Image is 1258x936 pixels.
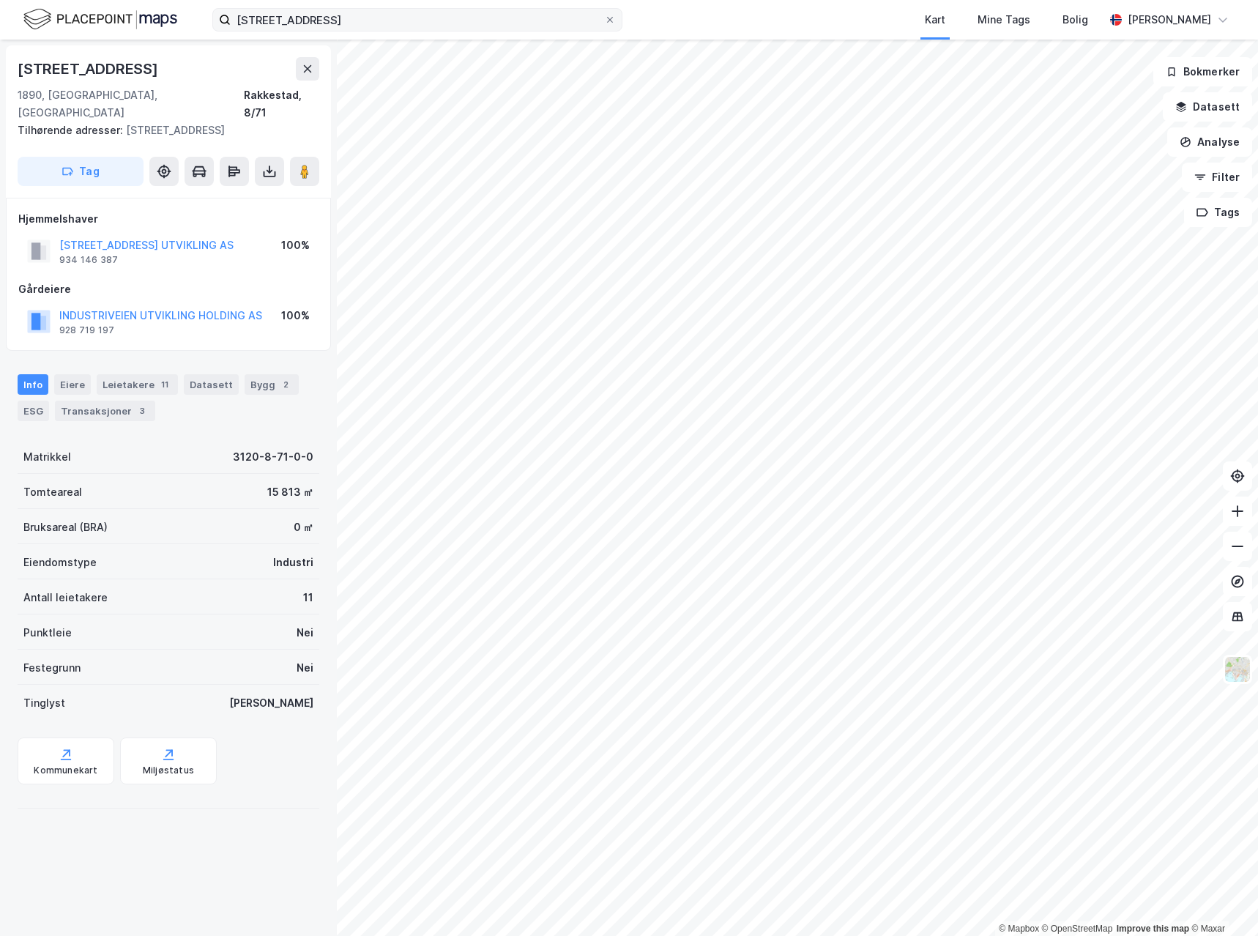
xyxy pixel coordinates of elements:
[59,324,114,336] div: 928 719 197
[278,377,293,392] div: 2
[1153,57,1252,86] button: Bokmerker
[18,157,144,186] button: Tag
[1184,198,1252,227] button: Tags
[18,122,308,139] div: [STREET_ADDRESS]
[34,765,97,776] div: Kommunekart
[184,374,239,395] div: Datasett
[233,448,313,466] div: 3120-8-71-0-0
[303,589,313,606] div: 11
[1224,655,1251,683] img: Z
[267,483,313,501] div: 15 813 ㎡
[294,519,313,536] div: 0 ㎡
[1182,163,1252,192] button: Filter
[23,554,97,571] div: Eiendomstype
[978,11,1030,29] div: Mine Tags
[23,694,65,712] div: Tinglyst
[157,377,172,392] div: 11
[23,519,108,536] div: Bruksareal (BRA)
[18,124,126,136] span: Tilhørende adresser:
[273,554,313,571] div: Industri
[1185,866,1258,936] iframe: Chat Widget
[1128,11,1211,29] div: [PERSON_NAME]
[23,624,72,642] div: Punktleie
[18,374,48,395] div: Info
[1167,127,1252,157] button: Analyse
[97,374,178,395] div: Leietakere
[18,281,319,298] div: Gårdeiere
[925,11,945,29] div: Kart
[23,7,177,32] img: logo.f888ab2527a4732fd821a326f86c7f29.svg
[55,401,155,421] div: Transaksjoner
[23,483,82,501] div: Tomteareal
[23,448,71,466] div: Matrikkel
[231,9,604,31] input: Søk på adresse, matrikkel, gårdeiere, leietakere eller personer
[999,924,1039,934] a: Mapbox
[135,404,149,418] div: 3
[143,765,194,776] div: Miljøstatus
[297,624,313,642] div: Nei
[281,237,310,254] div: 100%
[1042,924,1113,934] a: OpenStreetMap
[23,589,108,606] div: Antall leietakere
[281,307,310,324] div: 100%
[1117,924,1189,934] a: Improve this map
[23,659,81,677] div: Festegrunn
[18,57,161,81] div: [STREET_ADDRESS]
[229,694,313,712] div: [PERSON_NAME]
[1163,92,1252,122] button: Datasett
[59,254,118,266] div: 934 146 387
[245,374,299,395] div: Bygg
[18,210,319,228] div: Hjemmelshaver
[1062,11,1088,29] div: Bolig
[297,659,313,677] div: Nei
[18,401,49,421] div: ESG
[244,86,319,122] div: Rakkestad, 8/71
[18,86,244,122] div: 1890, [GEOGRAPHIC_DATA], [GEOGRAPHIC_DATA]
[54,374,91,395] div: Eiere
[1185,866,1258,936] div: Kontrollprogram for chat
